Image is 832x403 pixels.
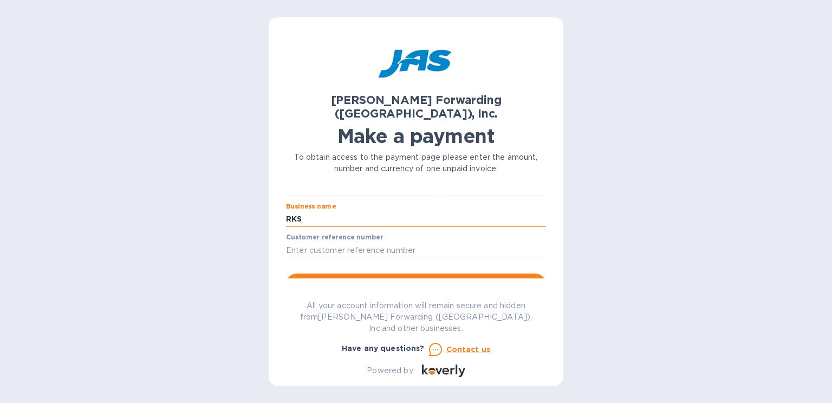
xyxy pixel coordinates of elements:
p: Powered by [367,365,413,376]
input: Enter business name [286,211,546,227]
button: Go to payment page [286,274,546,295]
input: Enter customer reference number [286,242,546,258]
label: Business name [286,203,336,210]
span: Go to payment page [295,278,537,291]
u: Contact us [446,345,491,354]
b: [PERSON_NAME] Forwarding ([GEOGRAPHIC_DATA]), Inc. [331,93,502,120]
p: All your account information will remain secure and hidden from [PERSON_NAME] Forwarding ([GEOGRA... [286,300,546,334]
label: Customer reference number [286,235,383,241]
p: To obtain access to the payment page please enter the amount, number and currency of one unpaid i... [286,152,546,174]
h1: Make a payment [286,125,546,147]
b: Have any questions? [342,344,425,353]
